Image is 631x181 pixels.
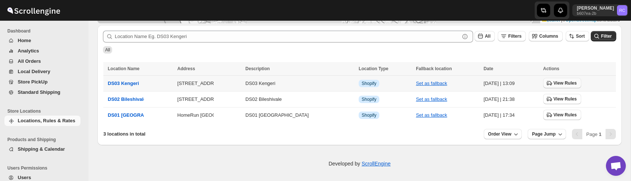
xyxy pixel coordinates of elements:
span: Shopify [362,96,376,102]
button: All Orders [4,56,80,66]
button: Filters [498,31,526,41]
button: User menu [572,4,628,16]
button: HomeRun [GEOGRAPHIC_DATA] [177,112,250,118]
button: View Rules [543,110,581,120]
span: Columns [539,34,558,39]
button: View Rules [543,94,581,104]
span: Users Permissions [7,165,83,171]
span: Order View [488,131,511,137]
span: All [485,34,490,39]
span: Fallback location [416,66,452,71]
button: Sort [566,31,589,41]
button: All [475,31,495,41]
div: DS02 Bileshivale [245,96,308,103]
span: View Rules [554,96,577,102]
span: Page Jump [532,131,556,137]
p: Developed by [328,160,390,167]
button: [STREET_ADDRESS][PERSON_NAME] [177,81,265,86]
span: Address [177,66,195,71]
button: View Rules [543,78,581,88]
button: Set as fallback [416,96,447,102]
span: Standard Shipping [18,89,61,95]
button: DS01 [GEOGRAPHIC_DATA] [108,112,172,119]
div: [DATE] | 21:38 [484,96,539,103]
span: Shopify [362,112,376,118]
span: Filter [601,34,612,39]
input: Location Name Eg. DS03 Kengeri [115,31,460,42]
span: Dashboard [7,28,83,34]
span: Users [18,175,31,180]
button: Page Jump [528,129,566,139]
span: All [105,47,110,52]
span: Locations, Rules & Rates [18,118,75,123]
button: Set as fallback [416,112,447,118]
div: [DATE] | 17:34 [484,112,539,119]
span: Analytics [18,48,39,54]
button: Analytics [4,46,80,56]
nav: Pagination [572,129,616,139]
span: Filters [508,34,521,39]
span: DS01 [GEOGRAPHIC_DATA] [108,112,172,118]
span: All Orders [18,58,41,64]
span: Home [18,38,31,43]
img: ScrollEngine [6,1,61,20]
span: Local Delivery [18,69,50,74]
div: [DATE] | 13:09 [484,80,539,87]
a: ScrollEngine [362,161,391,167]
button: Columns [529,31,562,41]
button: Order View [484,129,522,139]
button: Set as fallback [416,81,447,86]
button: DS02 Bileshivale [108,96,146,103]
button: Home [4,35,80,46]
span: Date [484,66,493,71]
button: Locations, Rules & Rates [4,116,80,126]
span: Shopify [362,81,376,86]
span: DS02 Bileshivale [108,96,146,102]
button: Filter [591,31,616,41]
div: Open chat [606,156,626,176]
span: View Rules [554,112,577,118]
span: View Rules [554,80,577,86]
span: 3 locations in total [103,131,145,137]
p: [PERSON_NAME] [577,5,614,11]
span: Sort [576,34,585,39]
span: Rahul Chopra [617,5,627,16]
span: DS03 Kengeri [108,81,139,86]
button: Shipping & Calendar [4,144,80,154]
button: [STREET_ADDRESS] [177,96,225,102]
span: Actions [543,66,559,71]
span: Shipping & Calendar [18,146,65,152]
button: DS03 Kengeri [108,80,139,87]
span: Location Name [108,66,139,71]
p: b607ea-2b [577,11,614,16]
b: 1 [599,132,601,137]
text: RC [619,8,625,13]
span: Store Locations [7,108,83,114]
span: Location Type [359,66,388,71]
span: Description [245,66,270,71]
div: DS01 [GEOGRAPHIC_DATA] [245,112,308,119]
span: Products and Shipping [7,137,83,143]
span: Store PickUp [18,79,48,85]
div: DS03 Kengeri [245,80,308,87]
span: Page [586,132,601,137]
